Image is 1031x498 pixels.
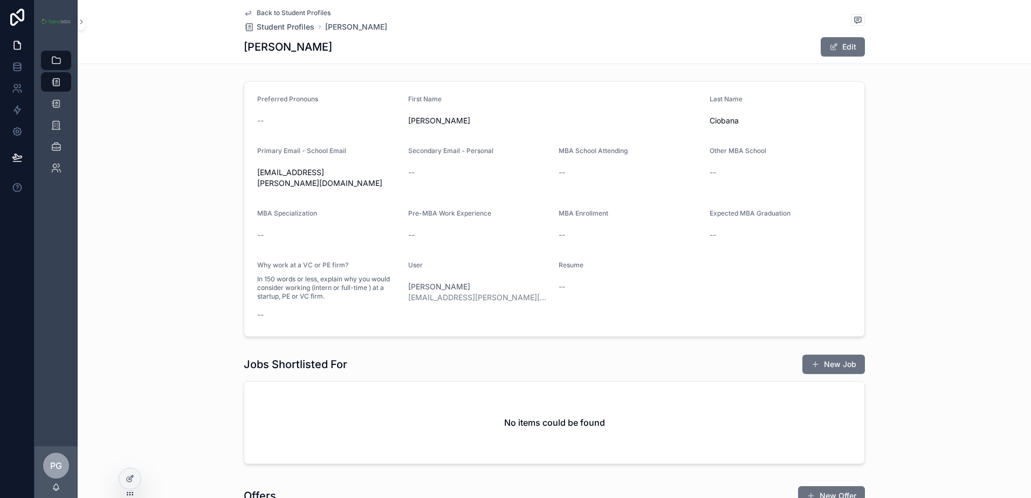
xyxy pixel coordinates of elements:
[408,147,493,155] span: Secondary Email - Personal
[408,115,701,126] span: [PERSON_NAME]
[710,115,852,126] span: Ciobana
[408,281,551,292] span: [PERSON_NAME]
[504,416,605,429] h2: No items could be found
[559,261,583,269] span: Resume
[325,22,387,32] a: [PERSON_NAME]
[257,309,264,320] span: --
[35,43,78,192] div: scrollable content
[244,9,331,17] a: Back to Student Profiles
[559,167,565,178] span: --
[710,230,716,240] span: --
[559,147,628,155] span: MBA School Attending
[257,147,346,155] span: Primary Email - School Email
[50,459,62,472] span: PG
[408,292,551,303] span: [EMAIL_ADDRESS][PERSON_NAME][DOMAIN_NAME]
[821,37,865,57] button: Edit
[408,230,415,240] span: --
[244,357,347,372] h1: Jobs Shortlisted For
[257,167,400,189] span: [EMAIL_ADDRESS][PERSON_NAME][DOMAIN_NAME]
[408,167,415,178] span: --
[408,95,442,103] span: First Name
[802,355,865,374] button: New Job
[257,95,318,103] span: Preferred Pronouns
[710,167,716,178] span: --
[257,9,331,17] span: Back to Student Profiles
[710,147,766,155] span: Other MBA School
[257,22,314,32] span: Student Profiles
[257,230,264,240] span: --
[408,261,423,269] span: User
[559,209,608,217] span: MBA Enrollment
[257,209,317,217] span: MBA Specialization
[257,261,348,269] span: Why work at a VC or PE firm?
[559,281,565,292] span: --
[41,19,71,24] img: App logo
[710,209,791,217] span: Expected MBA Graduation
[710,95,743,103] span: Last Name
[408,209,491,217] span: Pre-MBA Work Experience
[257,115,264,126] span: --
[257,275,400,301] span: In 150 words or less, explain why you would consider working (intern or full-time ) at a startup,...
[559,230,565,240] span: --
[244,39,332,54] h1: [PERSON_NAME]
[244,22,314,32] a: Student Profiles
[408,281,551,303] a: [PERSON_NAME][EMAIL_ADDRESS][PERSON_NAME][DOMAIN_NAME]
